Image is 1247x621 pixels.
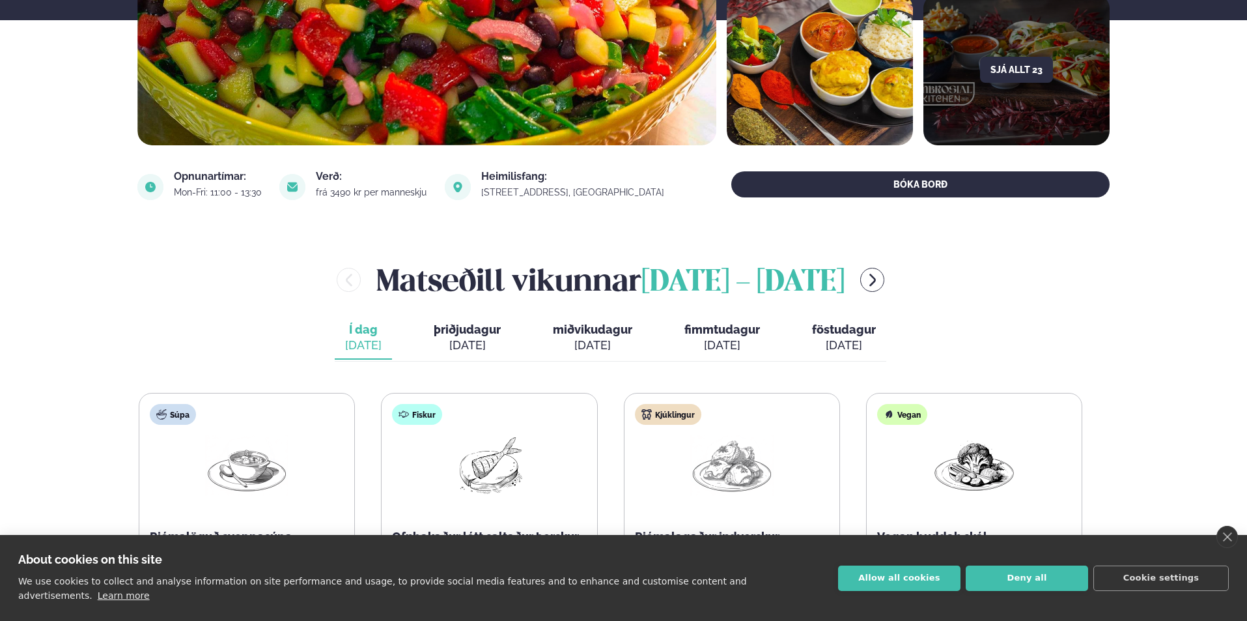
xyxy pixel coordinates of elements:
img: image alt [279,174,305,200]
div: [DATE] [345,338,382,353]
button: Allow all cookies [838,566,960,591]
img: Fish.png [447,435,531,496]
div: Mon-Fri: 11:00 - 13:30 [174,187,264,197]
span: föstudagur [812,323,876,336]
button: Deny all [966,566,1088,591]
img: image alt [137,174,163,200]
img: Chicken-thighs.png [690,435,774,496]
button: þriðjudagur [DATE] [423,317,511,360]
strong: About cookies on this site [18,553,162,566]
span: þriðjudagur [434,323,501,336]
div: [DATE] [553,338,632,353]
div: Kjúklingur [635,404,701,425]
div: [DATE] [684,338,760,353]
div: Verð: [316,171,428,182]
img: soup.svg [156,409,167,420]
span: Ofnbakaður létt saltaður þorskur puttanesca [392,530,579,559]
div: [DATE] [812,338,876,353]
button: Í dag [DATE] [335,317,392,360]
img: chicken.svg [641,409,652,420]
button: Cookie settings [1093,566,1229,591]
span: Rjómalagaður indverskur tandoori kjúklingur [635,530,779,559]
a: link [481,184,666,200]
span: Vegan buddah skál [877,530,987,543]
button: menu-btn-left [337,268,361,292]
a: close [1216,526,1238,548]
button: BÓKA BORÐ [731,171,1110,197]
button: föstudagur [DATE] [802,317,886,360]
a: Learn more [98,590,150,601]
div: Vegan [877,404,927,425]
div: Opnunartímar: [174,171,264,182]
img: fish.svg [399,409,409,420]
img: Vegan.png [932,435,1016,496]
div: Fiskur [392,404,442,425]
span: Í dag [345,322,382,338]
div: frá 3490 kr per manneskju [316,187,428,197]
h2: Matseðill vikunnar [376,259,845,301]
button: Sjá allt 23 [980,57,1053,83]
div: [DATE] [434,338,501,353]
span: miðvikudagur [553,323,632,336]
div: Heimilisfang: [481,171,666,182]
img: image alt [445,174,471,200]
button: miðvikudagur [DATE] [542,317,643,360]
p: We use cookies to collect and analyse information on site performance and usage, to provide socia... [18,576,747,601]
span: fimmtudagur [684,323,760,336]
button: menu-btn-right [860,268,884,292]
img: Vegan.svg [884,409,894,420]
img: Soup.png [205,435,288,496]
div: Súpa [150,404,196,425]
span: [DATE] - [DATE] [641,268,845,297]
button: fimmtudagur [DATE] [674,317,770,360]
span: Rjómalöguð sveppasúpa [150,530,292,543]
